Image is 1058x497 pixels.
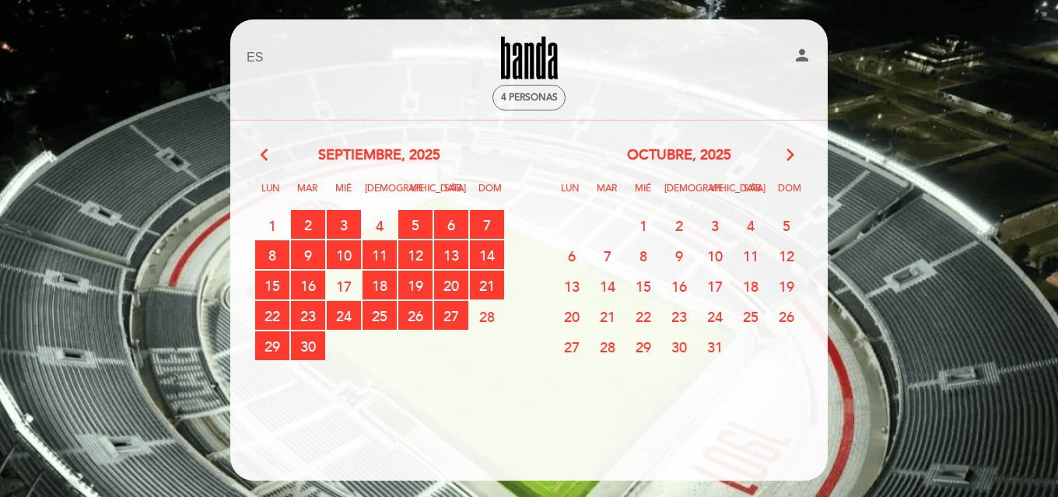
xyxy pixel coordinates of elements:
span: 13 [434,240,468,269]
span: 16 [291,271,325,299]
span: Dom [475,180,506,209]
span: 25 [734,302,768,331]
span: 5 [769,211,804,240]
span: Lun [555,180,586,209]
span: [DEMOGRAPHIC_DATA] [664,180,695,209]
span: 1 [255,211,289,240]
i: person [793,46,811,65]
span: 4 personas [501,92,558,103]
span: 29 [255,331,289,360]
span: Vie [701,180,732,209]
span: Dom [774,180,805,209]
span: 22 [626,302,660,331]
span: Mié [328,180,359,209]
span: 29 [626,332,660,361]
span: 21 [590,302,625,331]
span: 7 [590,241,625,270]
span: 23 [291,301,325,330]
span: 28 [590,332,625,361]
span: 19 [398,271,433,299]
span: 15 [626,271,660,300]
span: 5 [398,210,433,239]
span: 2 [662,211,696,240]
span: 12 [398,240,433,269]
span: 2 [291,210,325,239]
span: Sáb [737,180,769,209]
span: 17 [698,271,732,300]
span: Mar [292,180,323,209]
span: octubre, 2025 [627,145,731,166]
span: 26 [398,301,433,330]
span: 9 [662,241,696,270]
span: 19 [769,271,804,300]
span: 15 [255,271,289,299]
span: 1 [626,211,660,240]
span: 8 [255,240,289,269]
i: arrow_back_ios [261,145,275,166]
span: 16 [662,271,696,300]
span: 3 [327,210,361,239]
span: 28 [470,302,504,331]
span: 21 [470,271,504,299]
span: 10 [698,241,732,270]
i: arrow_forward_ios [783,145,797,166]
span: 27 [555,332,589,361]
span: 30 [291,331,325,360]
span: 11 [363,240,397,269]
span: 6 [434,210,468,239]
span: 24 [327,301,361,330]
span: 12 [769,241,804,270]
span: 23 [662,302,696,331]
span: Lun [255,180,286,209]
span: 20 [434,271,468,299]
span: 31 [698,332,732,361]
span: 14 [590,271,625,300]
span: 20 [555,302,589,331]
a: Banda [432,37,626,79]
span: 6 [555,241,589,270]
span: 3 [698,211,732,240]
span: 11 [734,241,768,270]
span: 17 [327,271,361,300]
span: 18 [363,271,397,299]
span: 24 [698,302,732,331]
span: Vie [401,180,433,209]
span: 10 [327,240,361,269]
span: Sáb [438,180,469,209]
span: 13 [555,271,589,300]
span: Mar [591,180,622,209]
span: 4 [734,211,768,240]
span: 25 [363,301,397,330]
span: 22 [255,301,289,330]
span: 26 [769,302,804,331]
span: 27 [434,301,468,330]
span: 9 [291,240,325,269]
span: 14 [470,240,504,269]
span: 8 [626,241,660,270]
span: [DEMOGRAPHIC_DATA] [365,180,396,209]
span: 30 [662,332,696,361]
span: 7 [470,210,504,239]
span: septiembre, 2025 [318,145,440,166]
span: 18 [734,271,768,300]
span: 4 [363,211,397,240]
button: person [793,46,811,70]
span: Mié [628,180,659,209]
